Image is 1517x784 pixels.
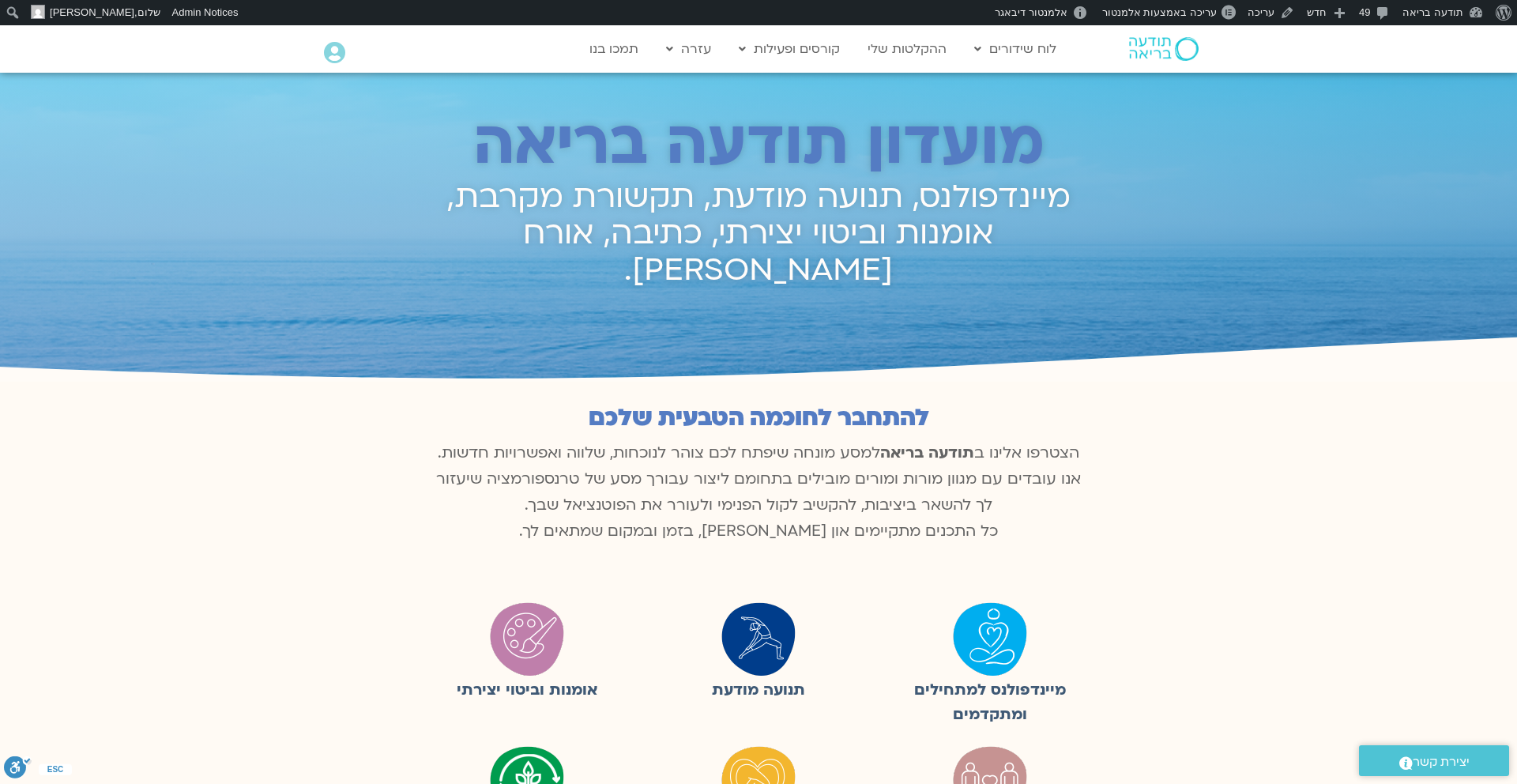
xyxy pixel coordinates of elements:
a: תמכו בנו [582,34,646,64]
figcaption: מיינדפולנס למתחילים ומתקדמים [883,678,1098,727]
p: הצטרפו אלינו ב למסע מונחה שיפתח לכם צוהר לנוכחות, שלווה ואפשרויות חדשות. אנו עובדים עם מגוון מורו... [427,440,1090,545]
b: תודעה בריאה [880,443,974,463]
figcaption: תנועה מודעת [650,678,866,703]
span: יצירת קשר [1413,752,1470,773]
h2: מועדון תודעה בריאה [426,109,1091,179]
a: ההקלטות שלי [860,34,954,64]
a: קורסים ופעילות [731,34,848,64]
span: עריכה באמצעות אלמנטור [1102,6,1217,18]
span: [PERSON_NAME] [50,6,134,18]
h2: להתחבר לחוכמה הטבעית שלכם [427,405,1090,432]
a: יצירת קשר [1359,745,1509,776]
figcaption: אומנות וביטוי יצירתי [419,678,634,703]
a: עזרה [658,34,719,64]
h2: מיינדפולנס, תנועה מודעת, תקשורת מקרבת, אומנות וביטוי יצירתי, כתיבה, אורח [PERSON_NAME]. [426,179,1091,288]
a: לוח שידורים [966,34,1064,64]
img: תודעה בריאה [1129,37,1199,61]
